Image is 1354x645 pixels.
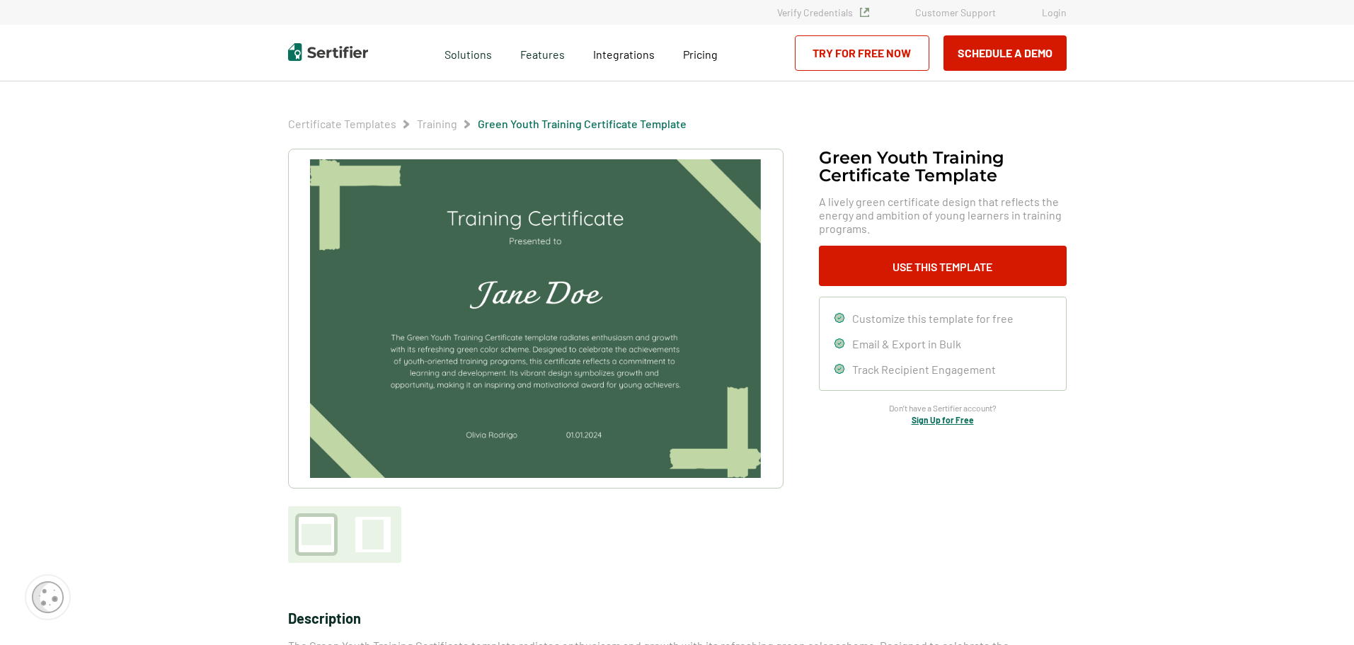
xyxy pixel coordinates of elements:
img: Green Youth Training Certificate Template [310,159,760,478]
a: Login [1042,6,1067,18]
a: Certificate Templates [288,117,396,130]
div: Breadcrumb [288,117,687,131]
iframe: Chat Widget [1283,577,1354,645]
span: Pricing [683,47,718,61]
span: Solutions [444,44,492,62]
a: Training [417,117,457,130]
span: Track Recipient Engagement [852,363,996,376]
button: Schedule a Demo [943,35,1067,71]
button: Use This Template [819,246,1067,286]
a: Integrations [593,44,655,62]
span: Integrations [593,47,655,61]
span: Customize this template for free [852,312,1014,325]
a: Green Youth Training Certificate Template [478,117,687,130]
span: A lively green certificate design that reflects the energy and ambition of young learners in trai... [819,195,1067,235]
span: Training [417,117,457,131]
a: Try for Free Now [795,35,929,71]
span: Don’t have a Sertifier account? [889,401,997,415]
a: Verify Credentials [777,6,869,18]
span: Email & Export in Bulk [852,337,961,350]
a: Customer Support [915,6,996,18]
img: Sertifier | Digital Credentialing Platform [288,43,368,61]
span: Description [288,610,361,627]
span: Features [520,44,565,62]
a: Sign Up for Free [912,415,974,425]
img: Verified [860,8,869,17]
img: Cookie Popup Icon [32,581,64,613]
span: Certificate Templates [288,117,396,131]
span: Green Youth Training Certificate Template [478,117,687,131]
h1: Green Youth Training Certificate Template [819,149,1067,184]
a: Pricing [683,44,718,62]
